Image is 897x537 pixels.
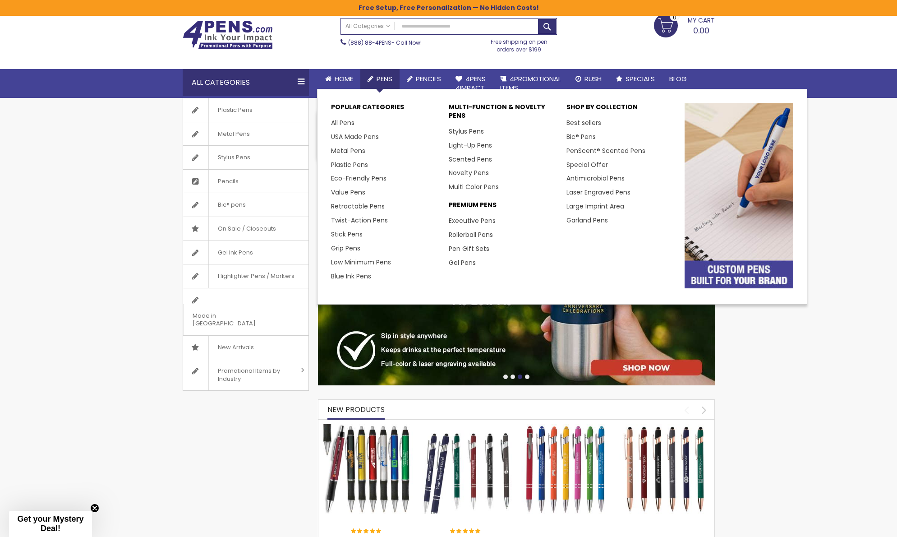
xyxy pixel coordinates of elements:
span: Metal Pens [208,122,259,146]
span: Promotional Items by Industry [208,359,298,390]
a: All Pens [331,118,354,127]
span: Get your Mystery Deal! [17,514,83,533]
a: Special Offer [566,160,608,169]
a: Pencils [183,170,308,193]
a: Pen Gift Sets [449,244,489,253]
span: Bic® pens [208,193,255,217]
a: Custom Soft Touch Metal Pen - Stylus Top [422,424,512,431]
a: Ellipse Softy Rose Gold Classic with Stylus Pen - Silver Laser [620,424,710,431]
a: Bic® Pens [566,132,596,141]
a: Bic® pens [183,193,308,217]
a: Pencils [400,69,448,89]
div: Free shipping on pen orders over $199 [481,35,557,53]
img: The Barton Custom Pens Special Offer [323,424,413,514]
a: Stick Pens [331,230,363,239]
img: Ellipse Softy Brights with Stylus Pen - Laser [521,424,611,514]
div: Get your Mystery Deal!Close teaser [9,511,92,537]
a: 0.00 0 [654,14,715,36]
span: Pencils [416,74,441,83]
a: Blog [662,69,694,89]
span: 0.00 [693,25,709,36]
a: Stylus Pens [183,146,308,169]
span: Pens [377,74,392,83]
span: Rush [584,74,602,83]
a: Rush [568,69,609,89]
a: Value Pens [331,188,365,197]
a: 4Pens4impact [448,69,493,98]
a: On Sale / Closeouts [183,217,308,241]
span: All Categories [345,23,391,30]
p: Shop By Collection [566,103,675,116]
span: Made in [GEOGRAPHIC_DATA] [183,304,286,335]
a: Plastic Pens [331,160,368,169]
span: - Call Now! [348,39,422,46]
span: 0 [673,13,676,22]
a: Metal Pens [331,146,365,155]
span: Highlighter Pens / Markers [208,264,304,288]
span: Specials [626,74,655,83]
a: Made in [GEOGRAPHIC_DATA] [183,288,308,335]
a: Novelty Pens [449,168,489,177]
a: Multi Color Pens [449,182,499,191]
a: Antimicrobial Pens [566,174,625,183]
a: Pens [360,69,400,89]
span: Plastic Pens [208,98,262,122]
img: custom-pens [685,103,793,288]
a: Plastic Pens [183,98,308,122]
span: Stylus Pens [208,146,259,169]
a: Ellipse Softy Brights with Stylus Pen - Laser [521,424,611,431]
a: All Categories [341,19,395,33]
span: New Products [327,404,385,415]
a: Best sellers [566,118,601,127]
p: Popular Categories [331,103,440,116]
div: 100% [450,528,482,535]
div: 100% [351,528,382,535]
div: All Categories [183,69,309,96]
a: New Arrivals [183,336,308,359]
a: (888) 88-4PENS [348,39,391,46]
a: Highlighter Pens / Markers [183,264,308,288]
a: Garland Pens [566,216,608,225]
a: Low Minimum Pens [331,258,391,267]
a: PenScent® Scented Pens [566,146,645,155]
span: 4PROMOTIONAL ITEMS [500,74,561,93]
span: Blog [669,74,687,83]
a: Eco-Friendly Pens [331,174,386,183]
img: 4Pens Custom Pens and Promotional Products [183,20,273,49]
span: New Arrivals [208,336,263,359]
a: Promotional Items by Industry [183,359,308,390]
div: prev [679,402,695,418]
a: Scented Pens [449,155,492,164]
a: Retractable Pens [331,202,385,211]
a: The Barton Custom Pens Special Offer [323,424,413,431]
a: Twist-Action Pens [331,216,388,225]
a: 4PROMOTIONALITEMS [493,69,568,98]
div: next [696,402,712,418]
img: Ellipse Softy Rose Gold Classic with Stylus Pen - Silver Laser [620,424,710,514]
button: Close teaser [90,504,99,513]
a: Specials [609,69,662,89]
img: Custom Soft Touch Metal Pen - Stylus Top [422,424,512,514]
a: Gel Ink Pens [183,241,308,264]
span: Gel Ink Pens [208,241,262,264]
span: 4Pens 4impact [455,74,486,93]
a: Metal Pens [183,122,308,146]
a: Large Imprint Area [566,202,624,211]
span: Home [335,74,353,83]
a: Laser Engraved Pens [566,188,630,197]
a: Gel Pens [449,258,476,267]
a: Grip Pens [331,244,360,253]
span: On Sale / Closeouts [208,217,285,241]
a: USA Made Pens [331,132,379,141]
a: Home [318,69,360,89]
p: Multi-Function & Novelty Pens [449,103,557,125]
a: Rollerball Pens [449,230,493,239]
a: Blue Ink Pens [331,272,371,281]
a: Light-Up Pens [449,141,492,150]
p: Premium Pens [449,201,557,214]
a: Executive Pens [449,216,496,225]
a: Stylus Pens [449,127,484,136]
span: Pencils [208,170,248,193]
